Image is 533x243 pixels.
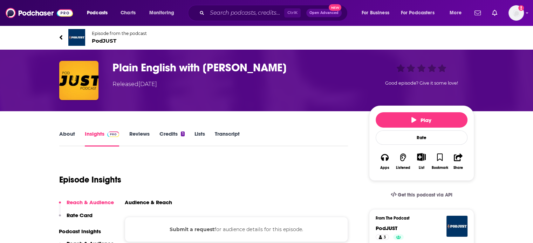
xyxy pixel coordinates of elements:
a: PodJUST [376,225,397,231]
span: Logged in as MackenzieCollier [508,5,524,21]
button: Reach & Audience [59,199,114,212]
a: About [59,130,75,146]
h3: Plain English with Derek Thompson [112,61,358,74]
p: Rate Card [67,212,93,219]
img: User Profile [508,5,524,21]
h1: Episode Insights [59,174,121,185]
button: Play [376,112,467,128]
div: Released [DATE] [112,80,157,88]
div: 1 [181,131,184,136]
span: Good episode? Give it some love! [385,80,458,86]
span: For Podcasters [401,8,435,18]
div: for audience details for this episode. [125,217,348,242]
span: New [329,4,341,11]
button: open menu [396,7,445,19]
div: Listened [396,166,410,170]
h3: Audience & Reach [125,199,172,206]
a: Show notifications dropdown [472,7,484,19]
img: PodJUST [68,29,85,46]
span: More [450,8,462,18]
svg: Add a profile image [518,5,524,11]
img: Podchaser - Follow, Share and Rate Podcasts [6,6,73,20]
p: Reach & Audience [67,199,114,206]
span: Open Advanced [309,11,339,15]
span: Podcasts [87,8,108,18]
a: Credits1 [159,130,184,146]
div: Bookmark [431,166,448,170]
p: Podcast Insights [59,228,114,235]
input: Search podcasts, credits, & more... [207,7,284,19]
span: PodJUST [92,37,147,44]
button: open menu [445,7,470,19]
a: Charts [116,7,140,19]
a: 3 [376,234,389,240]
a: Get this podcast via API [385,186,458,203]
img: Podchaser Pro [107,131,119,137]
div: Rate [376,130,467,145]
button: Submit a request [170,226,214,233]
button: Open AdvancedNew [306,9,342,17]
span: Charts [121,8,136,18]
button: Listened [394,149,412,174]
button: Show profile menu [508,5,524,21]
span: For Business [362,8,389,18]
h3: From The Podcast [376,216,462,221]
span: Play [411,117,431,123]
button: Show More Button [414,153,429,161]
div: Share [453,166,463,170]
a: PodJUSTEpisode from the podcastPodJUST [59,29,474,46]
a: Transcript [215,130,240,146]
a: Reviews [129,130,149,146]
div: Show More ButtonList [412,149,430,174]
button: Rate Card [59,212,93,225]
a: Show notifications dropdown [489,7,500,19]
span: Ctrl K [284,8,301,17]
div: Search podcasts, credits, & more... [194,5,354,21]
img: PodJUST [446,216,467,237]
button: open menu [144,7,183,19]
button: open menu [357,7,398,19]
button: Apps [376,149,394,174]
span: Monitoring [149,8,174,18]
div: Apps [380,166,389,170]
span: Episode from the podcast [92,31,147,36]
span: 3 [384,234,386,241]
span: Get this podcast via API [398,192,452,198]
img: Plain English with Derek Thompson [59,61,98,100]
button: Bookmark [431,149,449,174]
a: InsightsPodchaser Pro [85,130,119,146]
button: Share [449,149,467,174]
div: List [419,165,424,170]
a: Lists [194,130,205,146]
button: open menu [82,7,117,19]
